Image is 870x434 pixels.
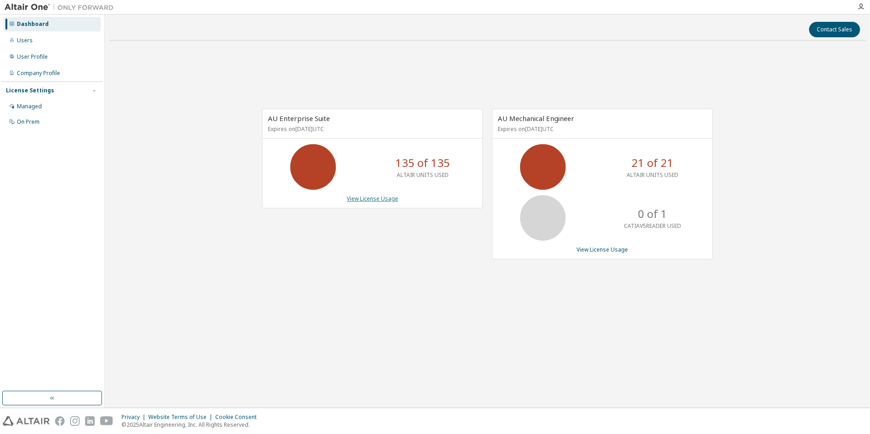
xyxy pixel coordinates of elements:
img: instagram.svg [70,416,80,426]
div: Privacy [121,414,148,421]
p: CATIAV5READER USED [624,222,681,230]
p: 135 of 135 [395,155,450,171]
p: © 2025 Altair Engineering, Inc. All Rights Reserved. [121,421,262,429]
div: License Settings [6,87,54,94]
button: Contact Sales [809,22,860,37]
div: Cookie Consent [215,414,262,421]
img: altair_logo.svg [3,416,50,426]
div: Company Profile [17,70,60,77]
span: AU Mechanical Engineer [498,114,574,123]
p: 21 of 21 [632,155,673,171]
p: ALTAIR UNITS USED [397,171,449,179]
div: User Profile [17,53,48,61]
a: View License Usage [577,246,628,253]
div: Users [17,37,33,44]
img: facebook.svg [55,416,65,426]
div: On Prem [17,118,40,126]
img: Altair One [5,3,118,12]
p: 0 of 1 [638,206,667,222]
img: youtube.svg [100,416,113,426]
a: View License Usage [347,195,398,202]
div: Website Terms of Use [148,414,215,421]
div: Managed [17,103,42,110]
div: Dashboard [17,20,49,28]
p: Expires on [DATE] UTC [268,125,475,133]
span: AU Enterprise Suite [268,114,330,123]
p: ALTAIR UNITS USED [627,171,678,179]
img: linkedin.svg [85,416,95,426]
p: Expires on [DATE] UTC [498,125,704,133]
